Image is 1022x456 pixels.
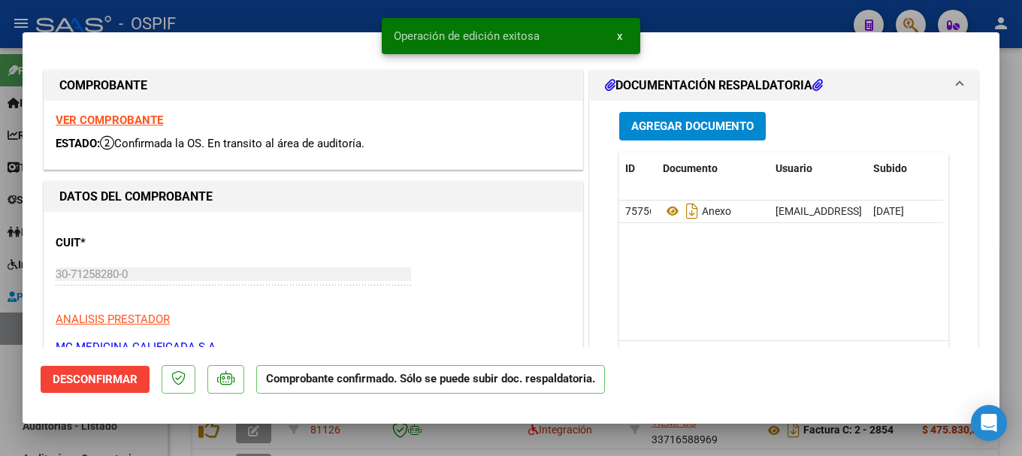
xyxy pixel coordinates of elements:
datatable-header-cell: Usuario [770,153,867,185]
span: Documento [663,162,718,174]
span: ID [625,162,635,174]
span: Subido [873,162,907,174]
i: Descargar documento [682,199,702,223]
span: [DATE] [873,205,904,217]
span: ESTADO: [56,137,100,150]
span: Operación de edición exitosa [394,29,540,44]
div: Open Intercom Messenger [971,405,1007,441]
p: CUIT [56,234,210,252]
datatable-header-cell: Acción [942,153,1017,185]
span: 75756 [625,205,655,217]
span: ANALISIS PRESTADOR [56,313,170,326]
p: Comprobante confirmado. Sólo se puede subir doc. respaldatoria. [256,365,605,394]
p: MC MEDICINA CALIFICADA S.A. [56,339,571,356]
datatable-header-cell: Subido [867,153,942,185]
span: x [617,29,622,43]
a: VER COMPROBANTE [56,113,163,127]
div: DOCUMENTACIÓN RESPALDATORIA [590,101,978,412]
span: Desconfirmar [53,373,138,386]
strong: DATOS DEL COMPROBANTE [59,189,213,204]
button: x [605,23,634,50]
span: Agregar Documento [631,120,754,134]
h1: DOCUMENTACIÓN RESPALDATORIA [605,77,823,95]
div: 1 total [619,341,948,379]
span: Usuario [776,162,812,174]
datatable-header-cell: ID [619,153,657,185]
span: Confirmada la OS. En transito al área de auditoría. [100,137,364,150]
strong: COMPROBANTE [59,78,147,92]
datatable-header-cell: Documento [657,153,770,185]
button: Agregar Documento [619,112,766,140]
span: Anexo [663,205,731,217]
button: Desconfirmar [41,366,150,393]
mat-expansion-panel-header: DOCUMENTACIÓN RESPALDATORIA [590,71,978,101]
